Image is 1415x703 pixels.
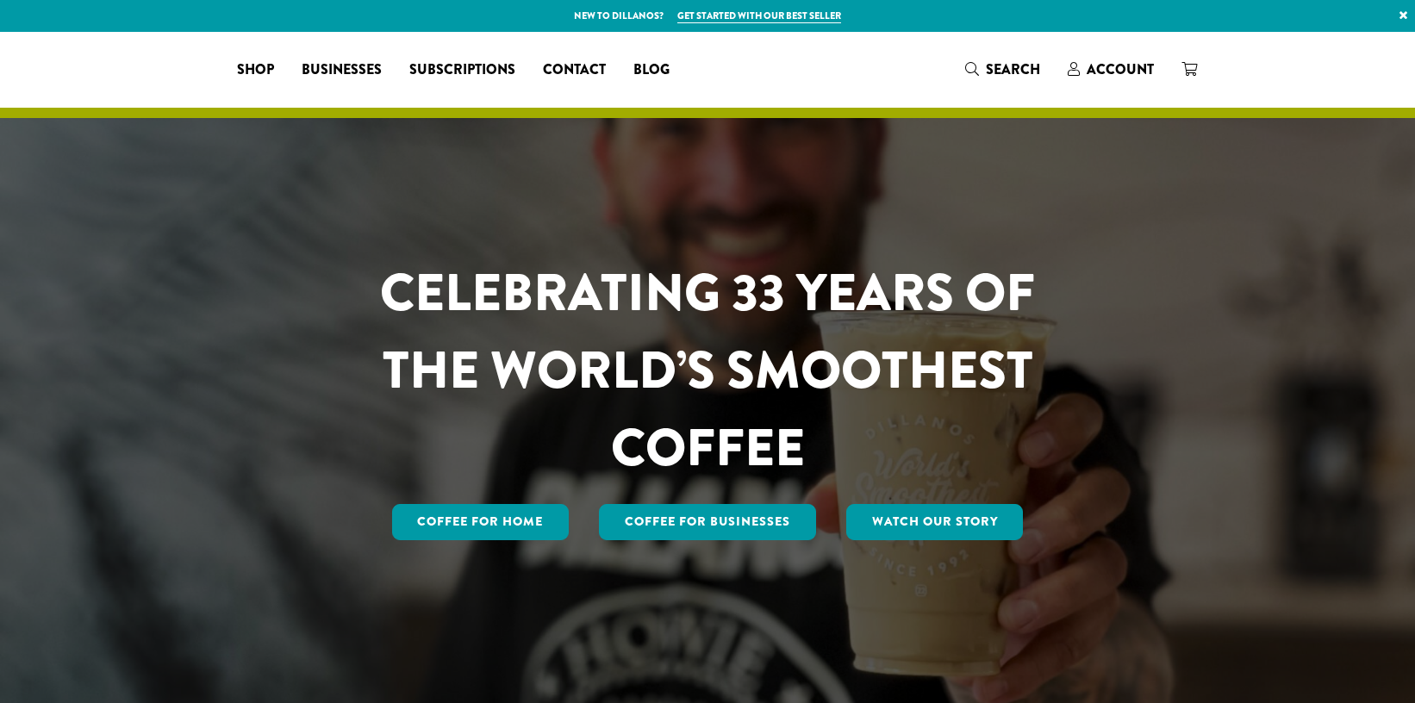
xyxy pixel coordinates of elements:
a: Coffee for Home [392,504,570,540]
a: Watch Our Story [846,504,1024,540]
a: Coffee For Businesses [599,504,816,540]
a: Search [951,55,1054,84]
span: Search [986,59,1040,79]
span: Contact [543,59,606,81]
h1: CELEBRATING 33 YEARS OF THE WORLD’S SMOOTHEST COFFEE [329,254,1086,487]
span: Subscriptions [409,59,515,81]
a: Get started with our best seller [677,9,841,23]
span: Businesses [302,59,382,81]
a: Shop [223,56,288,84]
span: Shop [237,59,274,81]
span: Blog [633,59,670,81]
span: Account [1087,59,1154,79]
